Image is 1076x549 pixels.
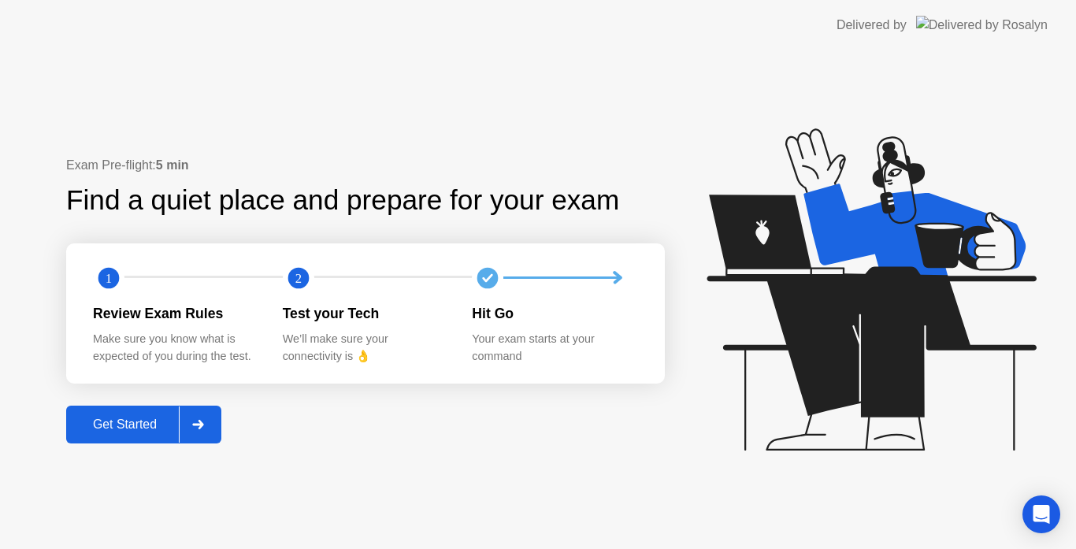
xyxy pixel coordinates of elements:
[93,331,258,365] div: Make sure you know what is expected of you during the test.
[283,303,447,324] div: Test your Tech
[66,406,221,443] button: Get Started
[837,16,907,35] div: Delivered by
[472,331,636,365] div: Your exam starts at your command
[71,417,179,432] div: Get Started
[66,180,621,221] div: Find a quiet place and prepare for your exam
[472,303,636,324] div: Hit Go
[283,331,447,365] div: We’ll make sure your connectivity is 👌
[93,303,258,324] div: Review Exam Rules
[156,158,189,172] b: 5 min
[1022,495,1060,533] div: Open Intercom Messenger
[295,270,302,285] text: 2
[916,16,1048,34] img: Delivered by Rosalyn
[106,270,112,285] text: 1
[66,156,665,175] div: Exam Pre-flight:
